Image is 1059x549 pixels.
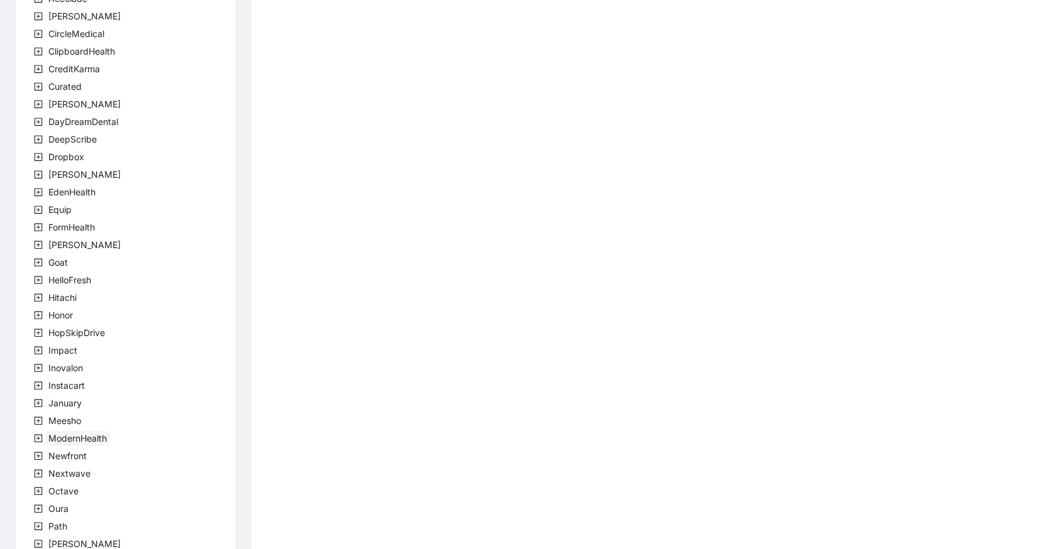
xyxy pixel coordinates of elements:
[34,65,43,73] span: plus-square
[48,450,87,461] span: Newfront
[48,81,82,92] span: Curated
[48,169,121,180] span: [PERSON_NAME]
[46,26,107,41] span: CircleMedical
[34,276,43,285] span: plus-square
[46,149,87,165] span: Dropbox
[46,484,81,499] span: Octave
[48,503,69,514] span: Oura
[46,378,87,393] span: Instacart
[48,257,68,268] span: Goat
[46,44,118,59] span: ClipboardHealth
[34,30,43,38] span: plus-square
[46,97,123,112] span: Darby
[48,362,83,373] span: Inovalon
[46,185,98,200] span: EdenHealth
[48,380,85,391] span: Instacart
[34,12,43,21] span: plus-square
[46,448,89,464] span: Newfront
[48,486,79,496] span: Octave
[34,117,43,126] span: plus-square
[46,62,102,77] span: CreditKarma
[34,311,43,320] span: plus-square
[46,396,84,411] span: January
[46,237,123,253] span: Garner
[48,11,121,21] span: [PERSON_NAME]
[34,241,43,249] span: plus-square
[34,293,43,302] span: plus-square
[46,466,93,481] span: Nextwave
[48,99,121,109] span: [PERSON_NAME]
[34,223,43,232] span: plus-square
[34,47,43,56] span: plus-square
[48,538,121,549] span: [PERSON_NAME]
[34,416,43,425] span: plus-square
[34,170,43,179] span: plus-square
[46,431,109,446] span: ModernHealth
[46,501,71,516] span: Oura
[46,167,123,182] span: Earnest
[34,381,43,390] span: plus-square
[48,292,77,303] span: Hitachi
[48,134,97,144] span: DeepScribe
[46,255,70,270] span: Goat
[46,202,74,217] span: Equip
[48,327,105,338] span: HopSkipDrive
[34,153,43,161] span: plus-square
[48,116,118,127] span: DayDreamDental
[46,114,121,129] span: DayDreamDental
[34,346,43,355] span: plus-square
[34,100,43,109] span: plus-square
[34,399,43,408] span: plus-square
[46,361,85,376] span: Inovalon
[48,151,84,162] span: Dropbox
[48,239,121,250] span: [PERSON_NAME]
[34,135,43,144] span: plus-square
[34,329,43,337] span: plus-square
[48,433,107,443] span: ModernHealth
[48,398,82,408] span: January
[46,325,107,340] span: HopSkipDrive
[48,310,73,320] span: Honor
[34,364,43,372] span: plus-square
[48,204,72,215] span: Equip
[48,46,115,57] span: ClipboardHealth
[46,519,70,534] span: Path
[46,413,84,428] span: Meesho
[48,187,96,197] span: EdenHealth
[34,540,43,548] span: plus-square
[34,188,43,197] span: plus-square
[46,132,99,147] span: DeepScribe
[48,415,81,426] span: Meesho
[46,220,97,235] span: FormHealth
[48,222,95,232] span: FormHealth
[34,452,43,460] span: plus-square
[48,521,67,531] span: Path
[46,290,79,305] span: Hitachi
[46,273,94,288] span: HelloFresh
[46,79,84,94] span: Curated
[34,82,43,91] span: plus-square
[34,487,43,496] span: plus-square
[34,522,43,531] span: plus-square
[48,28,104,39] span: CircleMedical
[34,469,43,478] span: plus-square
[34,205,43,214] span: plus-square
[46,9,123,24] span: Alma
[46,308,75,323] span: Honor
[34,434,43,443] span: plus-square
[48,468,91,479] span: Nextwave
[48,274,91,285] span: HelloFresh
[34,504,43,513] span: plus-square
[46,343,80,358] span: Impact
[48,63,100,74] span: CreditKarma
[48,345,77,356] span: Impact
[34,258,43,267] span: plus-square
